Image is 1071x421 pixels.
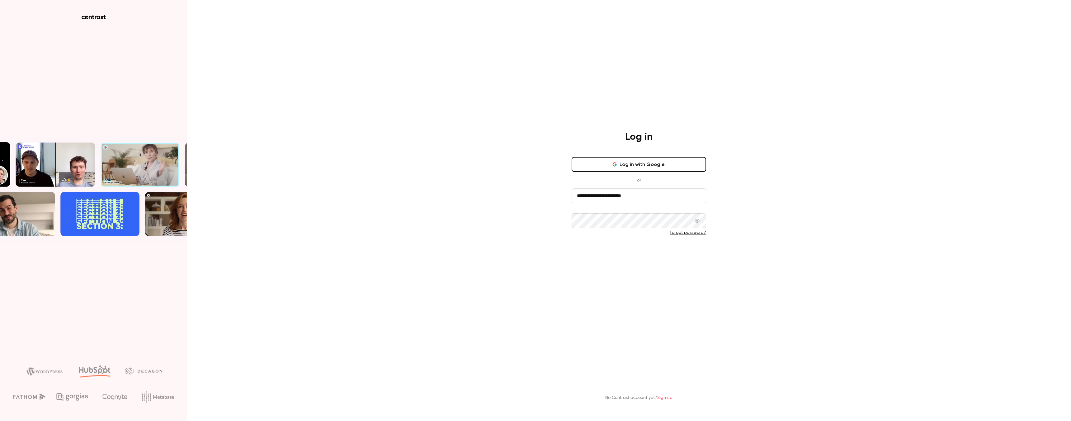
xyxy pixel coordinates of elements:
button: Log in with Google [572,157,706,172]
p: No Contrast account yet? [605,395,672,401]
a: Sign up [657,395,672,400]
a: Forgot password? [670,230,706,235]
img: decagon [125,367,162,374]
button: Log in [572,246,706,261]
h4: Log in [625,131,653,143]
span: or [634,177,644,183]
